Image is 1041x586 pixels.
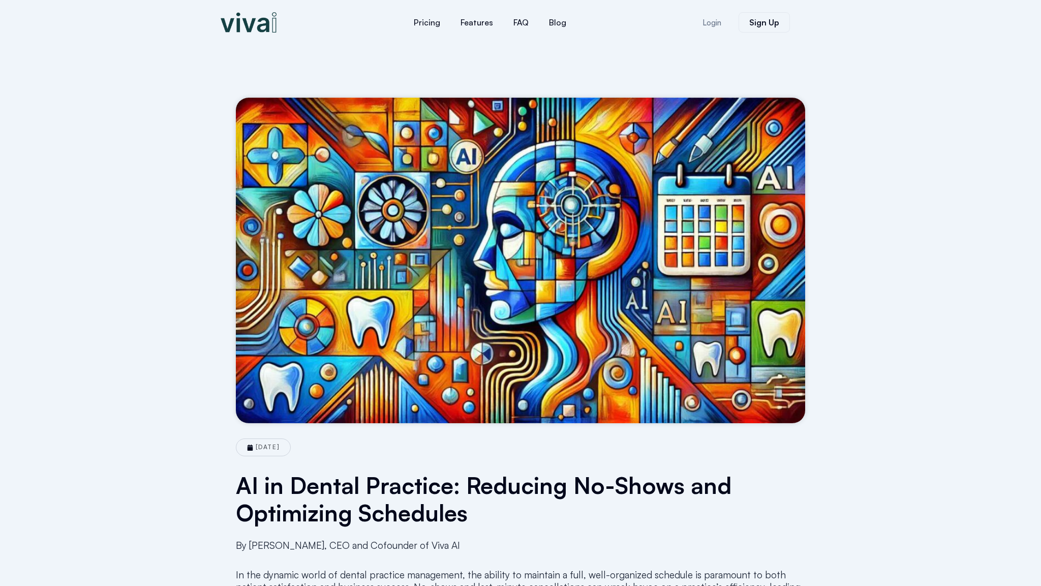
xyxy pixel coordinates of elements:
h1: AI in Dental Practice: Reducing No-Shows and Optimizing Schedules [236,472,805,526]
span: Login [702,19,721,26]
a: [DATE] [247,444,280,451]
p: By [PERSON_NAME], CEO and Cofounder of Viva AI [236,539,805,551]
nav: Menu [343,10,637,35]
a: Pricing [404,10,450,35]
a: FAQ [503,10,539,35]
a: Features [450,10,503,35]
time: [DATE] [256,443,280,451]
span: Sign Up [749,18,779,26]
a: Blog [539,10,576,35]
a: Sign Up [739,12,790,33]
a: Login [690,13,733,33]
